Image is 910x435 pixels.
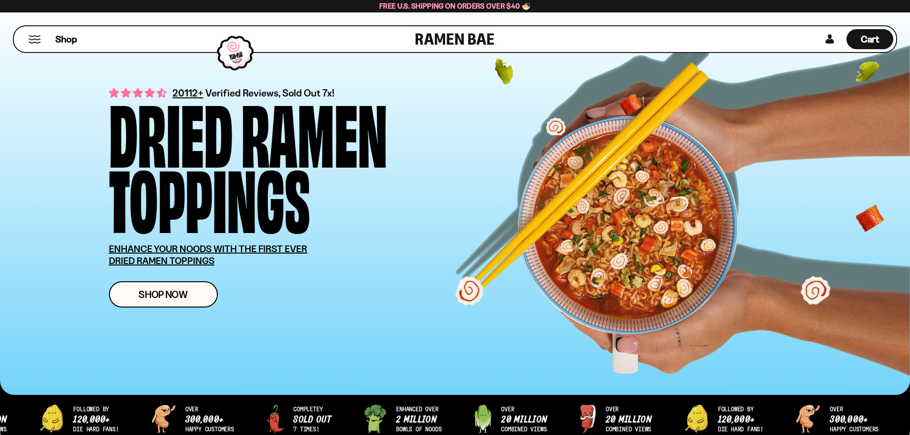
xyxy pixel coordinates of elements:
[55,33,77,46] span: Shop
[109,281,218,308] a: Shop Now
[861,33,879,45] span: Cart
[109,98,233,163] div: Dried
[28,35,41,43] button: Mobile Menu Trigger
[379,1,531,11] span: Free U.S. Shipping on Orders over $40 🍜
[109,163,310,229] div: Toppings
[109,243,308,266] u: ENHANCE YOUR NOODS WITH THE FIRST EVER DRIED RAMEN TOPPINGS
[846,26,893,52] a: Cart
[55,29,77,49] a: Shop
[139,289,188,299] span: Shop Now
[241,98,387,163] div: Ramen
